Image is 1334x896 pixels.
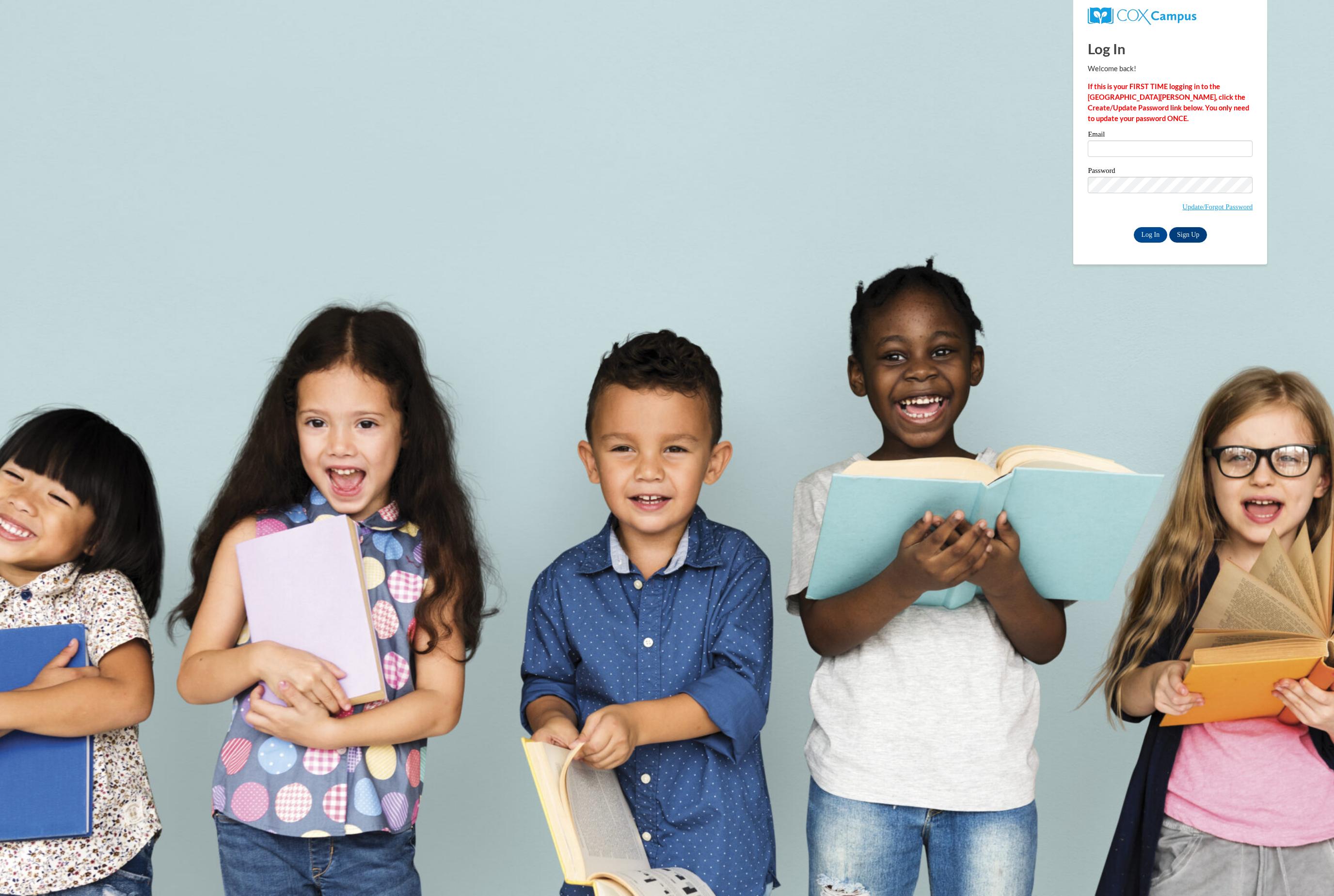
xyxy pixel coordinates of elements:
[1088,7,1196,25] img: COX Campus
[1169,227,1207,243] a: Sign Up
[1088,167,1253,177] label: Password
[1182,203,1253,211] a: Update/Forgot Password
[1088,11,1196,19] a: COX Campus
[1088,131,1253,140] label: Email
[1088,63,1253,74] p: Welcome back!
[1134,227,1168,243] input: Log In
[1088,82,1249,123] strong: If this is your FIRST TIME logging in to the [GEOGRAPHIC_DATA][PERSON_NAME], click the Create/Upd...
[1088,39,1253,59] h1: Log In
